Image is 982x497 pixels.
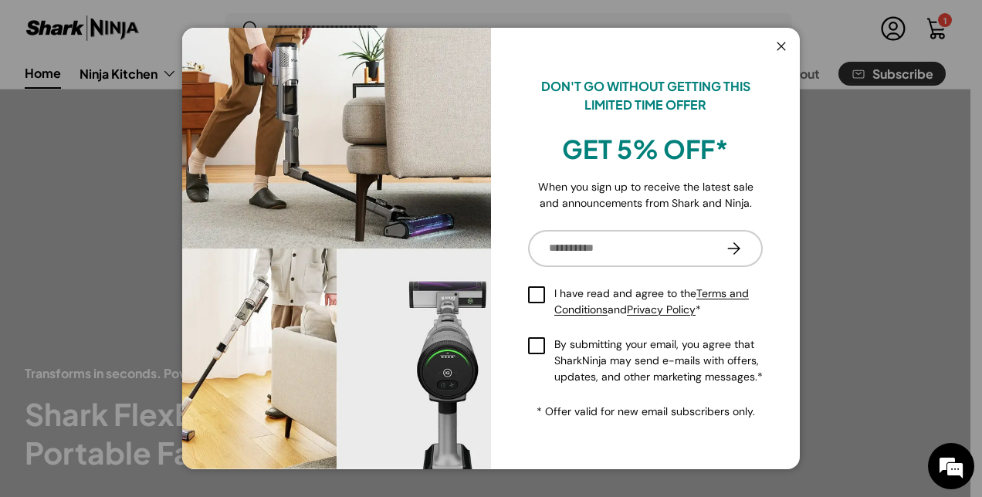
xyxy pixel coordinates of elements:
textarea: Type your message and hit 'Enter' [8,332,294,386]
div: Chat with us now [80,86,259,106]
span: We're online! [90,150,213,306]
p: * Offer valid for new email subscribers only. [528,404,763,420]
a: Privacy Policy [627,303,696,316]
span: I have read and agree to the and * [554,286,763,318]
h2: GET 5% OFF* [528,133,763,166]
p: DON'T GO WITHOUT GETTING THIS LIMITED TIME OFFER [528,77,763,114]
img: shark-kion-auto-empty-dock-iw3241ae-full-blast-living-room-cleaning-view-sharkninja-philippines [182,28,491,468]
p: When you sign up to receive the latest sale and announcements from Shark and Ninja. [528,179,763,211]
div: Minimize live chat window [253,8,290,45]
span: By submitting your email, you agree that SharkNinja may send e-mails with offers, updates, and ot... [554,336,763,385]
